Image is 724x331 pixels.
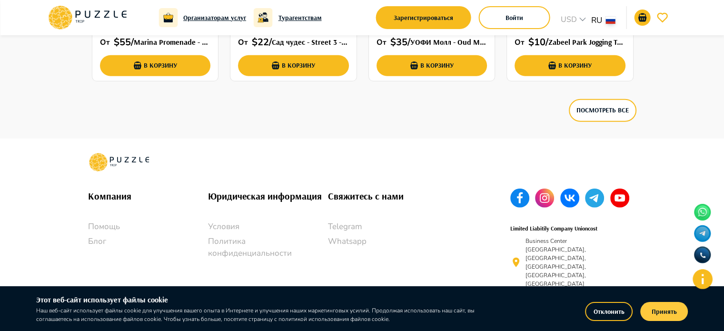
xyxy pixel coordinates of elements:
[479,6,550,29] button: Войти
[208,221,328,233] a: Условия
[88,221,208,233] a: Помощь
[585,302,633,321] button: Отклонить
[545,35,548,50] p: /
[36,306,492,323] p: Наш веб-сайт использует файлы cookie для улучшения вашего опыта в Интернете и улучшения наших мар...
[376,6,471,29] button: Зарегистрироваться
[377,37,390,48] p: От
[328,189,448,204] h6: Свяжитесь с нами
[134,36,211,49] h6: Marina Promenade - [GEOGRAPHIC_DATA] - [GEOGRAPHIC_DATA] - Объединенные Арабские Эмираты
[591,14,602,27] p: RU
[606,17,615,24] img: lang
[131,35,134,50] p: /
[88,189,208,204] h6: Компания
[208,235,328,260] a: Политика конфиденциальности
[258,35,269,50] p: 22
[252,35,258,50] p: $
[534,35,545,50] p: 10
[269,35,272,50] p: /
[407,35,410,50] p: /
[410,36,487,49] h6: УОФИ Молл - Oud Metha - [GEOGRAPHIC_DATA] - Объединенные Арабские Эмираты
[238,37,252,48] p: От
[328,235,448,248] a: Whatsapp
[100,37,114,48] p: От
[238,55,349,76] button: В корзину
[183,12,246,23] a: Организаторам услуг
[526,237,625,288] p: Business Center [GEOGRAPHIC_DATA], [GEOGRAPHIC_DATA], [GEOGRAPHIC_DATA], [GEOGRAPHIC_DATA], [GEOG...
[100,55,211,76] button: В корзину
[558,14,591,28] div: USD
[515,37,528,48] p: От
[377,55,487,76] button: В корзину
[396,35,407,50] p: 35
[635,10,651,26] button: notifications
[569,99,636,122] button: Посмотреть все
[655,10,671,26] button: favorite
[114,35,119,50] p: $
[328,221,448,233] a: Telegram
[119,35,131,50] p: 55
[510,224,597,233] h6: Limited Liabitily Company Unioncost
[390,35,396,50] p: $
[528,35,534,50] p: $
[208,189,328,204] h6: Юридическая информация
[88,235,208,248] a: Блог
[272,36,349,49] h6: Сад чудес - Street 3 - [GEOGRAPHIC_DATA]-[GEOGRAPHIC_DATA] - [PERSON_NAME][GEOGRAPHIC_DATA] - [GE...
[36,294,492,306] h6: Этот веб-сайт использует файлы cookie
[548,36,625,49] h6: Zabeel Park Jogging Track - Za'abeel - Al Kifaf - [GEOGRAPHIC_DATA] - [GEOGRAPHIC_DATA] Арабские ...
[515,55,625,76] button: В корзину
[640,302,688,321] button: Принять
[278,12,322,23] a: Турагентствам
